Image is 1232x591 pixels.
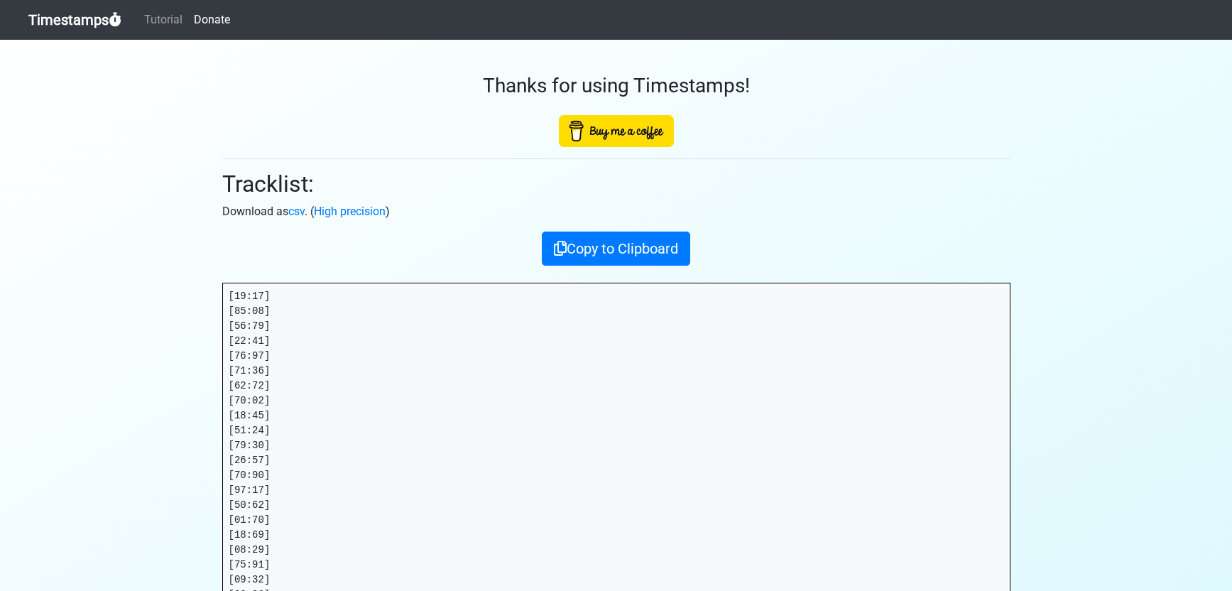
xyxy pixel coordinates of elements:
h2: Tracklist: [222,170,1010,197]
button: Copy to Clipboard [542,232,690,266]
a: Donate [188,6,236,34]
img: Buy Me A Coffee [559,115,674,147]
a: Tutorial [138,6,188,34]
a: Timestamps [28,6,121,34]
a: High precision [314,205,386,218]
h3: Thanks for using Timestamps! [222,74,1010,98]
p: Download as . ( ) [222,203,1010,220]
a: csv [288,205,305,218]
